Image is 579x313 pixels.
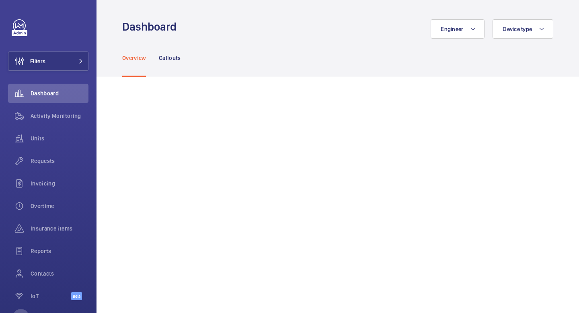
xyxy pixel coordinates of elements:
[159,54,181,62] p: Callouts
[31,247,88,255] span: Reports
[31,112,88,120] span: Activity Monitoring
[31,270,88,278] span: Contacts
[31,134,88,142] span: Units
[122,19,181,34] h1: Dashboard
[431,19,485,39] button: Engineer
[503,26,532,32] span: Device type
[441,26,463,32] span: Engineer
[31,179,88,187] span: Invoicing
[31,292,71,300] span: IoT
[8,51,88,71] button: Filters
[493,19,553,39] button: Device type
[122,54,146,62] p: Overview
[31,202,88,210] span: Overtime
[31,224,88,233] span: Insurance items
[71,292,82,300] span: Beta
[31,89,88,97] span: Dashboard
[31,157,88,165] span: Requests
[30,57,45,65] span: Filters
